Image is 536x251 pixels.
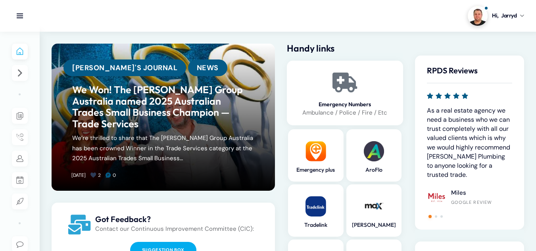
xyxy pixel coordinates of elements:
[440,215,443,218] span: Go to slide 3
[98,172,101,178] span: 2
[188,59,227,76] a: News
[63,59,186,76] a: [PERSON_NAME]'s Journal
[292,101,398,108] a: Emergency Numbers
[492,11,498,20] span: Hi,
[468,6,488,26] img: Profile picture of Jarryd Shelley
[427,106,512,180] p: As a real estate agency we need a business who we can trust completely with all our valued client...
[113,172,116,178] span: 0
[335,73,355,92] a: Emergency Numbers
[95,214,151,224] span: Got Feedback?
[468,6,524,26] a: Profile picture of Jarryd ShelleyHi,Jarryd
[435,215,437,218] span: Go to slide 2
[427,188,446,207] img: Miles
[91,172,106,179] a: 2
[501,11,517,20] span: Jarryd
[292,221,339,229] a: Tradelink
[71,172,86,178] a: [DATE]
[350,221,398,229] a: [PERSON_NAME]
[106,172,121,179] a: 0
[428,215,432,218] span: Go to slide 1
[512,161,531,180] img: Chao Ping Huang
[95,224,257,234] p: Contact our Continuous Improvement Committee (CIC):
[451,199,492,205] div: Google Review
[350,166,398,174] a: AroFlo
[451,189,492,197] h4: Miles
[292,108,398,117] p: Ambulance / Police / Fire / Etc
[427,65,478,75] span: RPDS Reviews
[287,44,403,53] h2: Handy links
[72,84,254,129] a: We Won! The [PERSON_NAME] Group Australia named 2025 Australian Trades Small Business Champion — ...
[292,166,339,174] a: Emergency plus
